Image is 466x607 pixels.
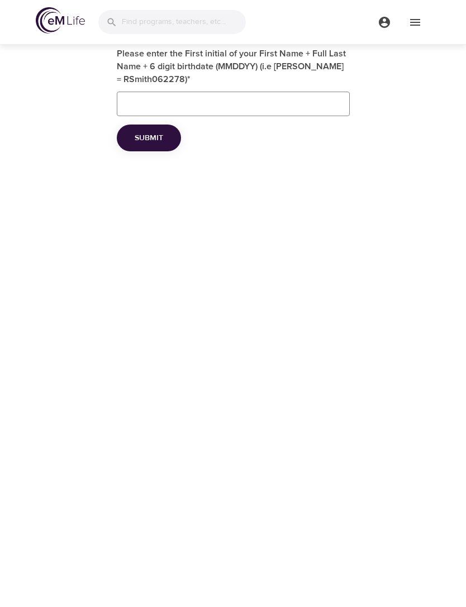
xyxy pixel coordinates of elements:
button: menu [400,7,430,37]
input: Find programs, teachers, etc... [122,10,246,34]
button: menu [369,7,400,37]
span: Submit [135,131,163,145]
img: logo [36,7,85,34]
button: Submit [117,125,181,152]
label: Please enter the First initial of your First Name + Full Last Name + 6 digit birthdate (MMDDYY) (... [117,47,350,86]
